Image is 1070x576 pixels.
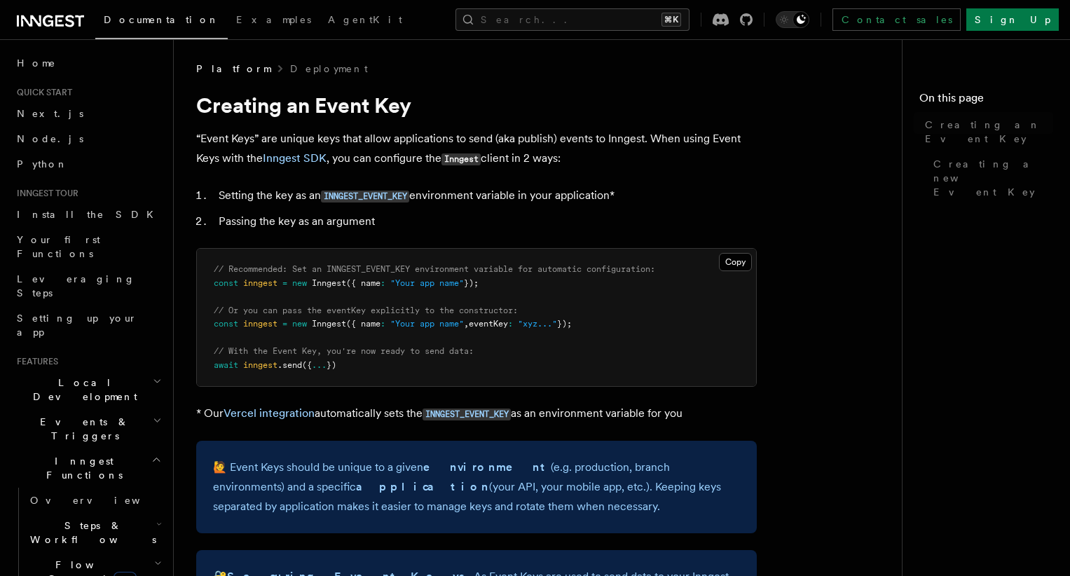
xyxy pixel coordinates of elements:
span: Home [17,56,56,70]
h4: On this page [919,90,1053,112]
span: Python [17,158,68,170]
strong: environment [423,460,551,474]
a: Next.js [11,101,165,126]
span: }); [557,319,572,329]
span: new [292,278,307,288]
span: Inngest Functions [11,454,151,482]
code: INNGEST_EVENT_KEY [321,191,409,203]
p: “Event Keys” are unique keys that allow applications to send (aka publish) events to Inngest. Whe... [196,129,757,169]
span: new [292,319,307,329]
kbd: ⌘K [661,13,681,27]
a: Install the SDK [11,202,165,227]
span: ({ name [346,278,380,288]
span: = [282,319,287,329]
span: // With the Event Key, you're now ready to send data: [214,346,474,356]
span: : [508,319,513,329]
span: Setting up your app [17,313,137,338]
a: Home [11,50,165,76]
a: INNGEST_EVENT_KEY [423,406,511,420]
span: , [464,319,469,329]
span: "Your app name" [390,278,464,288]
span: Creating an Event Key [925,118,1053,146]
span: : [380,278,385,288]
span: Quick start [11,87,72,98]
a: Python [11,151,165,177]
span: Creating a new Event Key [933,157,1053,199]
span: ({ name [346,319,380,329]
a: Contact sales [832,8,961,31]
a: Your first Functions [11,227,165,266]
a: Setting up your app [11,306,165,345]
a: INNGEST_EVENT_KEY [321,188,409,202]
a: Overview [25,488,165,513]
a: Documentation [95,4,228,39]
code: INNGEST_EVENT_KEY [423,409,511,420]
span: inngest [243,278,277,288]
a: Creating a new Event Key [928,151,1053,205]
button: Events & Triggers [11,409,165,448]
span: // Or you can pass the eventKey explicitly to the constructor: [214,306,518,315]
button: Inngest Functions [11,448,165,488]
a: Creating an Event Key [919,112,1053,151]
h1: Creating an Event Key [196,92,757,118]
span: AgentKit [328,14,402,25]
li: Setting the key as an environment variable in your application* [214,186,757,206]
span: Events & Triggers [11,415,153,443]
span: }) [327,360,336,370]
a: Leveraging Steps [11,266,165,306]
span: Inngest tour [11,188,78,199]
span: Inngest [312,319,346,329]
span: Features [11,356,58,367]
span: Node.js [17,133,83,144]
button: Steps & Workflows [25,513,165,552]
span: // Recommended: Set an INNGEST_EVENT_KEY environment variable for automatic configuration: [214,264,655,274]
a: Node.js [11,126,165,151]
strong: application [356,480,489,493]
span: }); [464,278,479,288]
p: 🙋 Event Keys should be unique to a given (e.g. production, branch environments) and a specific (y... [213,458,740,516]
span: Your first Functions [17,234,100,259]
span: .send [277,360,302,370]
span: Examples [236,14,311,25]
span: inngest [243,319,277,329]
span: Leveraging Steps [17,273,135,299]
span: await [214,360,238,370]
span: inngest [243,360,277,370]
p: * Our automatically sets the as an environment variable for you [196,404,757,424]
span: : [380,319,385,329]
a: Inngest SDK [263,151,327,165]
span: Steps & Workflows [25,519,156,547]
code: Inngest [441,153,481,165]
span: eventKey [469,319,508,329]
a: Sign Up [966,8,1059,31]
button: Search...⌘K [455,8,690,31]
span: const [214,319,238,329]
button: Copy [719,253,752,271]
a: Examples [228,4,320,38]
span: Overview [30,495,174,506]
button: Local Development [11,370,165,409]
span: Next.js [17,108,83,119]
span: Documentation [104,14,219,25]
li: Passing the key as an argument [214,212,757,231]
span: "xyz..." [518,319,557,329]
span: ... [312,360,327,370]
span: ({ [302,360,312,370]
span: Local Development [11,376,153,404]
span: "Your app name" [390,319,464,329]
a: AgentKit [320,4,411,38]
button: Toggle dark mode [776,11,809,28]
span: = [282,278,287,288]
span: Install the SDK [17,209,162,220]
a: Deployment [290,62,368,76]
span: const [214,278,238,288]
span: Inngest [312,278,346,288]
a: Vercel integration [224,406,315,420]
span: Platform [196,62,270,76]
